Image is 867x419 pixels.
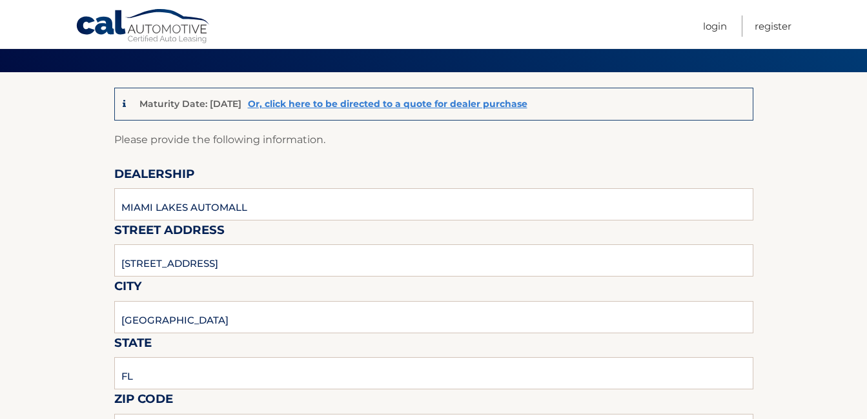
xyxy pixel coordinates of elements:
a: Register [755,15,791,37]
label: Street Address [114,220,225,244]
label: Dealership [114,164,194,188]
a: Cal Automotive [76,8,211,46]
label: Zip Code [114,389,173,413]
p: Please provide the following information. [114,131,753,149]
label: State [114,333,152,357]
a: Or, click here to be directed to a quote for dealer purchase [248,98,527,110]
a: Login [703,15,727,37]
label: City [114,277,141,300]
p: Maturity Date: [DATE] [139,98,241,110]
